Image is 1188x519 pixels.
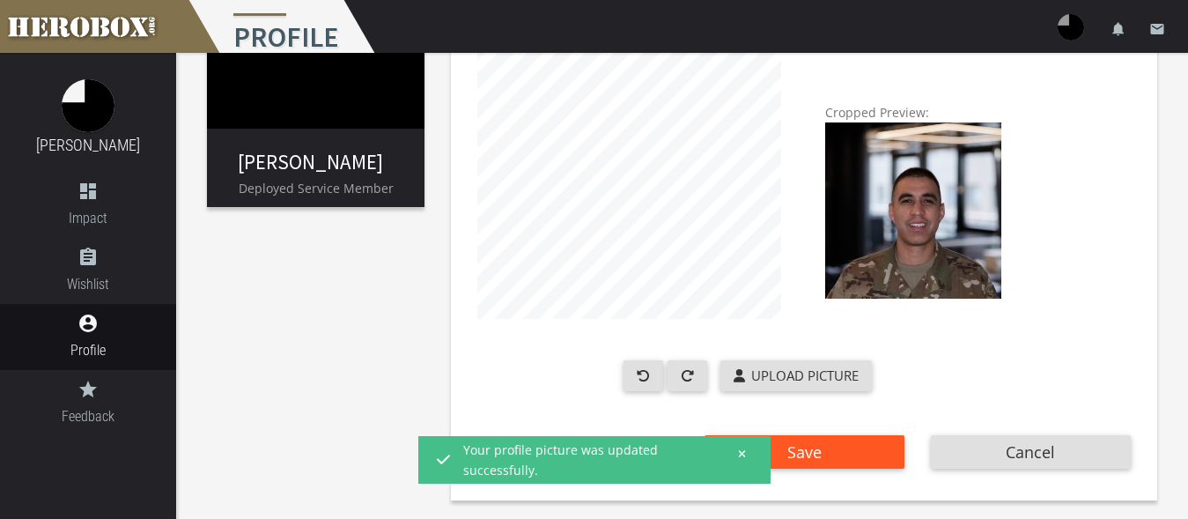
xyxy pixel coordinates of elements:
img: C5t1MMRdR30cAAAAAElFTkSuQmCC [825,122,1001,299]
p: Deployed Service Member [207,178,424,198]
span: Your profile picture was updated successfully. [463,440,725,480]
a: [PERSON_NAME] [36,136,140,154]
i: account_circle [77,313,99,334]
img: user-image [1058,14,1084,41]
div: Cropped Preview: [825,102,1001,122]
button: Cancel [931,435,1131,469]
img: image [62,79,114,132]
span: Upload Picture [751,367,859,384]
i: email [1149,21,1165,37]
a: [PERSON_NAME] [238,149,383,174]
i: notifications [1111,21,1126,37]
span: Save [787,441,822,463]
button: Save [705,435,904,469]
